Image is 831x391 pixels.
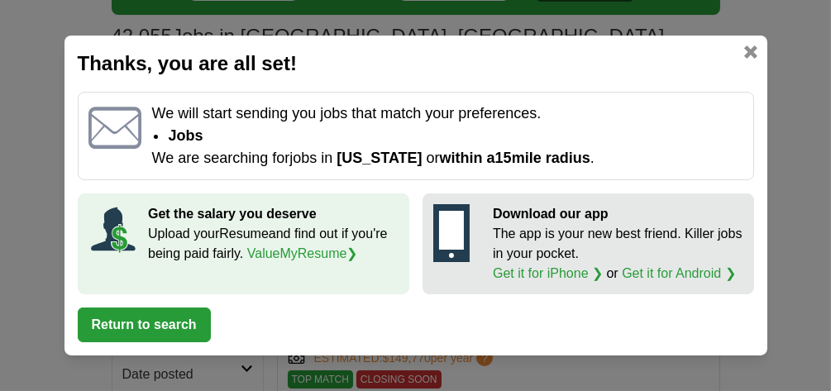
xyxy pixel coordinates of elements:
[148,224,399,264] p: Upload your Resume and find out if you're being paid fairly.
[493,204,743,224] p: Download our app
[78,49,754,79] h2: Thanks, you are all set!
[148,204,399,224] p: Get the salary you deserve
[493,266,603,280] a: Get it for iPhone ❯
[151,147,743,169] p: We are searching for jobs in or .
[440,150,590,166] span: within a 15 mile radius
[247,246,358,260] a: ValueMyResume❯
[78,308,211,342] button: Return to search
[151,103,743,125] p: We will start sending you jobs that match your preferences.
[168,125,743,147] li: jobs
[493,224,743,284] p: The app is your new best friend. Killer jobs in your pocket. or
[337,150,422,166] span: [US_STATE]
[622,266,736,280] a: Get it for Android ❯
